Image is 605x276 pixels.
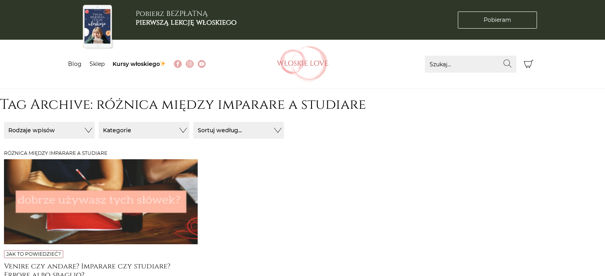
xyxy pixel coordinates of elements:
[6,251,61,257] a: Jak to powiedzieć?
[4,122,95,139] button: Rodzaje wpisów
[160,61,165,66] img: ✨
[484,16,511,24] span: Pobieram
[520,56,537,73] button: Koszyk
[136,10,237,27] h3: Pobierz BEZPŁATNĄ
[277,46,329,82] img: Włoskielove
[113,60,166,68] a: Kursy włoskiego
[136,17,237,27] b: pierwszą lekcję włoskiego
[458,12,537,29] a: Pobieram
[68,60,82,68] a: Blog
[99,122,189,139] button: Kategorie
[4,151,601,156] h3: różnica między imparare a studiare
[425,56,516,73] input: Szukaj...
[89,60,105,68] a: Sklep
[193,122,284,139] button: Sortuj według...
